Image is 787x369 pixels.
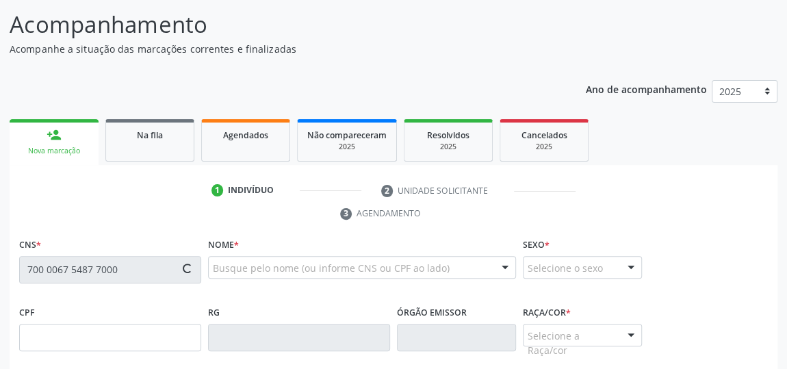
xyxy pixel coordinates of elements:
span: Cancelados [521,129,567,141]
label: Sexo [523,235,550,256]
p: Ano de acompanhamento [586,80,707,97]
label: Órgão emissor [397,303,467,324]
div: Nova marcação [19,146,89,156]
div: Indivíduo [228,184,274,196]
span: Selecione a Raça/cor [528,329,614,357]
span: Busque pelo nome (ou informe CNS ou CPF ao lado) [213,261,450,275]
label: Raça/cor [523,303,571,324]
div: 1 [211,184,224,196]
label: RG [208,303,220,324]
p: Acompanhe a situação das marcações correntes e finalizadas [10,42,547,56]
span: Agendados [223,129,268,141]
span: Na fila [137,129,163,141]
span: Não compareceram [307,129,387,141]
span: Selecione o sexo [528,261,603,275]
div: 2025 [307,142,387,152]
label: CNS [19,235,41,256]
div: person_add [47,127,62,142]
label: Nome [208,235,239,256]
p: Acompanhamento [10,8,547,42]
span: Resolvidos [427,129,469,141]
div: 2025 [510,142,578,152]
div: 2025 [414,142,482,152]
label: CPF [19,303,35,324]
